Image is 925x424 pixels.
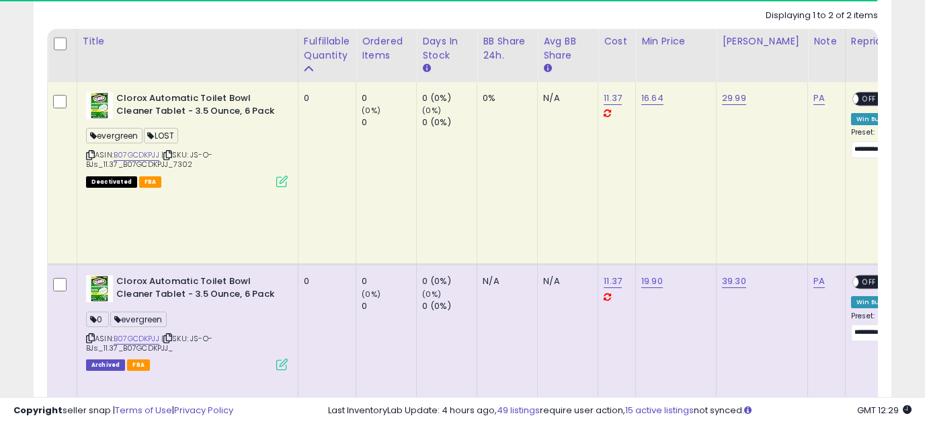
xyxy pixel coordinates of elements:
[641,92,663,105] a: 16.64
[483,34,532,63] div: BB Share 24h.
[497,404,540,417] a: 49 listings
[114,333,159,345] a: B07GCDKPJJ
[86,92,288,186] div: ASIN:
[766,9,878,22] div: Displaying 1 to 2 of 2 items
[813,275,825,288] a: PA
[543,275,588,287] div: N/A
[86,275,113,302] img: 51m3K9-yXlL._SL40_.jpg
[13,404,63,417] strong: Copyright
[857,404,912,417] span: 2025-08-15 12:29 GMT
[851,34,908,48] div: Repricing
[422,92,477,104] div: 0 (0%)
[86,312,109,327] span: 0
[328,404,912,417] div: Last InventoryLab Update: 4 hours ago, require user action, not synced.
[604,275,622,288] a: 11.37
[851,128,903,158] div: Preset:
[604,34,630,48] div: Cost
[362,275,416,287] div: 0
[422,105,441,116] small: (0%)
[543,92,588,104] div: N/A
[114,149,159,161] a: B07GCDKPJJ
[851,113,903,125] div: Win BuyBox *
[86,275,288,369] div: ASIN:
[362,289,380,299] small: (0%)
[304,275,346,287] div: 0
[304,92,346,104] div: 0
[851,312,903,342] div: Preset:
[362,116,416,129] div: 0
[304,34,350,63] div: Fulfillable Quantity
[422,300,477,312] div: 0 (0%)
[139,176,162,188] span: FBA
[86,176,137,188] span: All listings that are unavailable for purchase on Amazon for any reason other than out-of-stock
[722,92,746,105] a: 29.99
[422,34,471,63] div: Days In Stock
[110,312,167,327] span: evergreen
[422,63,430,75] small: Days In Stock.
[483,92,527,104] div: 0%
[858,277,880,288] span: OFF
[722,34,802,48] div: [PERSON_NAME]
[115,404,172,417] a: Terms of Use
[362,300,416,312] div: 0
[422,116,477,129] div: 0 (0%)
[483,275,527,287] div: N/A
[86,128,143,143] span: evergreen
[851,296,903,308] div: Win BuyBox *
[127,359,150,371] span: FBA
[116,275,280,304] b: Clorox Automatic Toilet Bowl Cleaner Tablet - 3.5 Ounce, 6 Pack
[174,404,233,417] a: Privacy Policy
[144,128,179,143] span: LOST
[604,92,622,105] a: 11.37
[422,275,477,287] div: 0 (0%)
[13,404,233,417] div: seller snap | |
[86,333,212,353] span: | SKU: JS-O-BJs_11.37_B07GCDKPJJ_
[116,92,280,120] b: Clorox Automatic Toilet Bowl Cleaner Tablet - 3.5 Ounce, 6 Pack
[858,94,880,105] span: OFF
[362,34,411,63] div: Ordered Items
[625,404,694,417] a: 15 active listings
[641,34,711,48] div: Min Price
[422,289,441,299] small: (0%)
[362,105,380,116] small: (0%)
[86,92,113,119] img: 51m3K9-yXlL._SL40_.jpg
[813,92,825,105] a: PA
[83,34,292,48] div: Title
[813,34,840,48] div: Note
[543,34,592,63] div: Avg BB Share
[543,63,551,75] small: Avg BB Share.
[722,275,746,288] a: 39.30
[641,275,663,288] a: 19.90
[86,359,125,371] span: Listings that have been deleted from Seller Central
[362,92,416,104] div: 0
[86,149,212,170] span: | SKU: JS-O-BJs_11.37_B07GCDKPJJ_7302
